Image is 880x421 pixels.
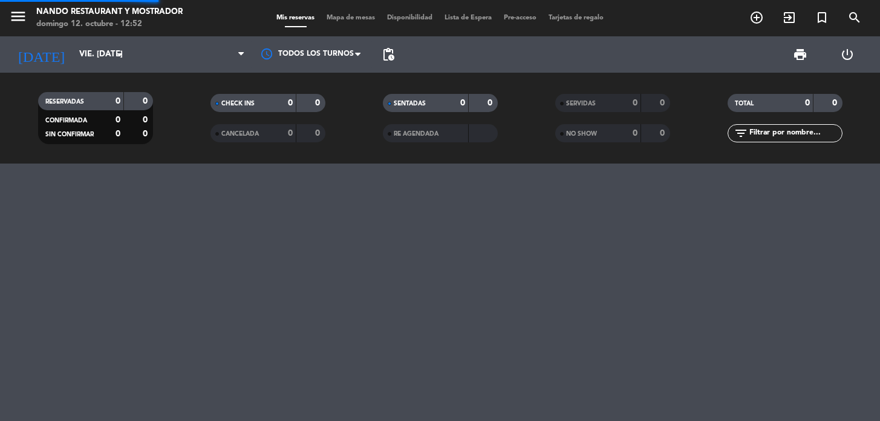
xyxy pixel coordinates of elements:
[45,131,94,138] span: SIN CONFIRMAR
[748,127,842,140] input: Filtrar por nombre...
[116,97,120,105] strong: 0
[143,97,150,105] strong: 0
[566,131,597,137] span: NO SHOW
[36,18,183,30] div: domingo 12. octubre - 12:52
[815,10,829,25] i: turned_in_not
[321,15,381,21] span: Mapa de mesas
[270,15,321,21] span: Mis reservas
[394,101,426,107] span: SENTADAS
[847,10,862,25] i: search
[487,99,495,107] strong: 0
[143,116,150,124] strong: 0
[660,99,667,107] strong: 0
[221,101,255,107] span: CHECK INS
[315,129,322,138] strong: 0
[734,126,748,141] i: filter_list
[633,99,637,107] strong: 0
[45,118,87,124] span: CONFIRMADA
[143,130,150,138] strong: 0
[116,116,120,124] strong: 0
[840,47,855,62] i: power_settings_new
[832,99,839,107] strong: 0
[9,7,27,25] i: menu
[221,131,259,137] span: CANCELADA
[793,47,807,62] span: print
[735,101,754,107] span: TOTAL
[9,41,73,68] i: [DATE]
[633,129,637,138] strong: 0
[381,47,396,62] span: pending_actions
[116,130,120,138] strong: 0
[749,10,764,25] i: add_circle_outline
[9,7,27,30] button: menu
[566,101,596,107] span: SERVIDAS
[660,129,667,138] strong: 0
[394,131,438,137] span: RE AGENDADA
[805,99,810,107] strong: 0
[381,15,438,21] span: Disponibilidad
[36,6,183,18] div: Nando Restaurant y Mostrador
[543,15,610,21] span: Tarjetas de regalo
[498,15,543,21] span: Pre-acceso
[288,99,293,107] strong: 0
[782,10,797,25] i: exit_to_app
[288,129,293,138] strong: 0
[824,36,871,73] div: LOG OUT
[438,15,498,21] span: Lista de Espera
[315,99,322,107] strong: 0
[112,47,127,62] i: arrow_drop_down
[45,99,84,105] span: RESERVADAS
[460,99,465,107] strong: 0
